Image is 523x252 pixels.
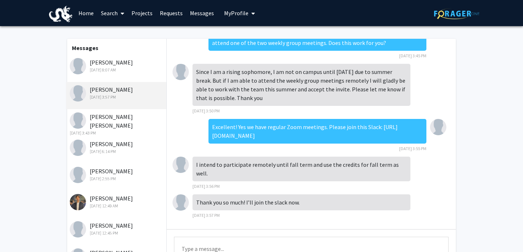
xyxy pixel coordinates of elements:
div: I intend to participate remotely until fall term and use the credits for fall term as well. [192,157,410,181]
img: Mohd Apurbo [70,221,86,237]
div: [DATE] 6:14 PM [70,148,165,155]
img: Sefat Pervez [70,140,86,156]
img: Dhruv Patel [70,167,86,183]
div: [PERSON_NAME] [PERSON_NAME] [70,112,165,136]
a: Requests [156,0,186,26]
img: Alan Wang [70,58,86,74]
img: ForagerOne Logo [434,8,479,19]
img: Drexel University Logo [49,6,72,22]
div: [DATE] 12:49 AM [70,203,165,209]
img: Hamza Memon [173,157,189,173]
iframe: Chat [5,219,31,247]
div: [DATE] 2:55 PM [70,175,165,182]
img: Tariq Afzaal [70,194,86,210]
div: [PERSON_NAME] [70,85,165,100]
div: [PERSON_NAME] [70,194,165,209]
span: [DATE] 3:57 PM [192,212,220,218]
div: [DATE] 12:45 PM [70,230,165,236]
img: Hamza Memon [173,64,189,80]
div: [PERSON_NAME] [70,221,165,236]
div: Thank you so much! I’ll join the slack now. [192,194,410,210]
span: [DATE] 3:55 PM [399,146,426,151]
span: [DATE] 3:50 PM [192,108,220,113]
div: [DATE] 3:43 PM [70,130,165,136]
a: Messages [186,0,218,26]
div: [PERSON_NAME] [70,140,165,155]
img: Christina Love [430,119,446,135]
b: Messages [72,44,98,51]
div: [PERSON_NAME] [70,58,165,73]
div: Since I am a rising sophomore, I am not on campus until [DATE] due to summer break. But if I am a... [192,64,410,106]
a: Search [97,0,128,26]
div: Excellent! Yes we have regular Zoom meetings. Please join this Slack: [URL][DOMAIN_NAME] [208,119,426,144]
span: [DATE] 3:45 PM [399,53,426,58]
div: [PERSON_NAME] [70,167,165,182]
div: [DATE] 8:07 AM [70,67,165,73]
a: Projects [128,0,156,26]
div: [DATE] 3:57 PM [70,94,165,100]
img: Hamza Memon [70,85,86,102]
span: [DATE] 3:56 PM [192,183,220,189]
a: Home [75,0,97,26]
span: My Profile [224,9,248,17]
img: Mahmud Mahamudur Rahman [70,112,86,129]
img: Hamza Memon [173,194,189,211]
